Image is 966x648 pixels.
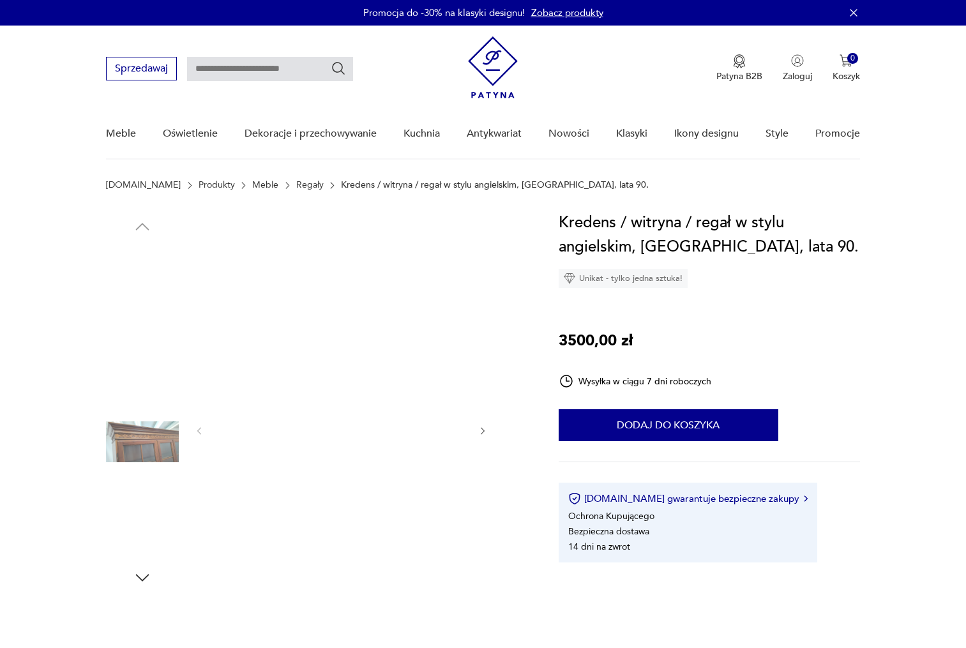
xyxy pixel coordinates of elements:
a: [DOMAIN_NAME] [106,180,181,190]
img: Ikona diamentu [564,273,575,284]
a: Produkty [199,180,235,190]
a: Ikony designu [674,109,739,158]
img: Patyna - sklep z meblami i dekoracjami vintage [468,36,518,98]
li: 14 dni na zwrot [568,541,630,553]
div: Wysyłka w ciągu 7 dni roboczych [559,373,712,389]
button: 0Koszyk [833,54,860,82]
a: Regały [296,180,324,190]
img: Ikonka użytkownika [791,54,804,67]
a: Promocje [815,109,860,158]
a: Zobacz produkty [531,6,603,19]
div: 0 [847,53,858,64]
p: 3500,00 zł [559,329,633,353]
p: Koszyk [833,70,860,82]
a: Style [766,109,789,158]
button: Dodaj do koszyka [559,409,778,441]
img: Zdjęcie produktu Kredens / witryna / regał w stylu angielskim, Niemcy, lata 90. [106,324,179,397]
p: Patyna B2B [716,70,762,82]
img: Ikona medalu [733,54,746,68]
button: Patyna B2B [716,54,762,82]
a: Sprzedawaj [106,65,177,74]
a: Ikona medaluPatyna B2B [716,54,762,82]
img: Zdjęcie produktu Kredens / witryna / regał w stylu angielskim, Niemcy, lata 90. [106,487,179,560]
a: Dekoracje i przechowywanie [245,109,377,158]
li: Ochrona Kupującego [568,510,654,522]
a: Oświetlenie [163,109,218,158]
img: Ikona certyfikatu [568,492,581,505]
img: Zdjęcie produktu Kredens / witryna / regał w stylu angielskim, Niemcy, lata 90. [106,243,179,315]
h1: Kredens / witryna / regał w stylu angielskim, [GEOGRAPHIC_DATA], lata 90. [559,211,860,259]
p: Zaloguj [783,70,812,82]
a: Kuchnia [404,109,440,158]
img: Ikona strzałki w prawo [804,495,808,502]
button: Zaloguj [783,54,812,82]
a: Meble [252,180,278,190]
img: Zdjęcie produktu Kredens / witryna / regał w stylu angielskim, Niemcy, lata 90. [106,405,179,478]
button: Sprzedawaj [106,57,177,80]
li: Bezpieczna dostawa [568,525,649,538]
p: Kredens / witryna / regał w stylu angielskim, [GEOGRAPHIC_DATA], lata 90. [341,180,649,190]
button: [DOMAIN_NAME] gwarantuje bezpieczne zakupy [568,492,808,505]
a: Meble [106,109,136,158]
button: Szukaj [331,61,346,76]
div: Unikat - tylko jedna sztuka! [559,269,688,288]
a: Klasyki [616,109,647,158]
p: Promocja do -30% na klasyki designu! [363,6,525,19]
img: Ikona koszyka [840,54,852,67]
a: Antykwariat [467,109,522,158]
a: Nowości [548,109,589,158]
